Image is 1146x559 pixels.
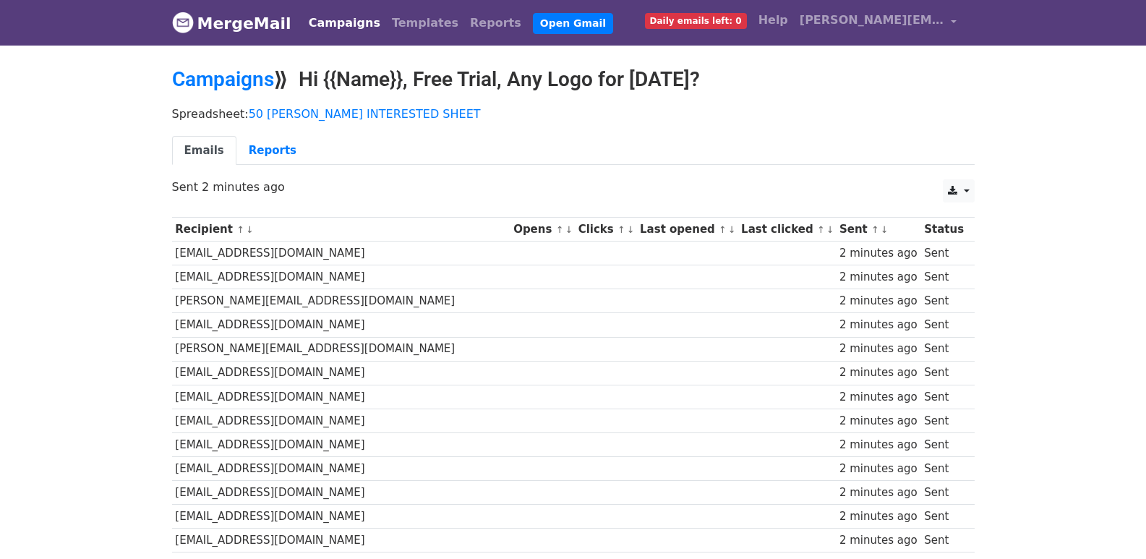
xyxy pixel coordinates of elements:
td: Sent [920,313,967,337]
th: Recipient [172,218,510,242]
td: Sent [920,265,967,289]
th: Status [920,218,967,242]
td: Sent [920,385,967,409]
td: [PERSON_NAME][EMAIL_ADDRESS][DOMAIN_NAME] [172,337,510,361]
a: ↓ [826,224,834,235]
div: 2 minutes ago [839,389,918,406]
td: [EMAIL_ADDRESS][DOMAIN_NAME] [172,432,510,456]
a: [PERSON_NAME][EMAIL_ADDRESS][DOMAIN_NAME] [794,6,963,40]
th: Clicks [575,218,636,242]
a: Emails [172,136,236,166]
h2: ⟫ Hi {{Name}}, Free Trial, Any Logo for [DATE]? [172,67,975,92]
span: Daily emails left: 0 [645,13,747,29]
th: Last opened [636,218,737,242]
a: ↓ [246,224,254,235]
a: ↑ [617,224,625,235]
th: Opens [510,218,575,242]
p: Spreadsheet: [172,106,975,121]
span: [PERSON_NAME][EMAIL_ADDRESS][DOMAIN_NAME] [800,12,944,29]
div: 2 minutes ago [839,364,918,381]
div: 2 minutes ago [839,532,918,549]
a: ↑ [817,224,825,235]
th: Sent [836,218,920,242]
td: [EMAIL_ADDRESS][DOMAIN_NAME] [172,529,510,552]
div: 2 minutes ago [839,317,918,333]
td: Sent [920,432,967,456]
a: ↓ [728,224,736,235]
div: 2 minutes ago [839,485,918,501]
a: ↑ [871,224,879,235]
div: 2 minutes ago [839,437,918,453]
a: Help [753,6,794,35]
td: Sent [920,481,967,505]
td: Sent [920,242,967,265]
a: 50 [PERSON_NAME] INTERESTED SHEET [249,107,481,121]
img: MergeMail logo [172,12,194,33]
td: [EMAIL_ADDRESS][DOMAIN_NAME] [172,505,510,529]
td: Sent [920,361,967,385]
td: [EMAIL_ADDRESS][DOMAIN_NAME] [172,385,510,409]
th: Last clicked [737,218,836,242]
td: Sent [920,289,967,313]
a: ↑ [719,224,727,235]
div: 2 minutes ago [839,341,918,357]
a: ↑ [236,224,244,235]
td: Sent [920,409,967,432]
td: [EMAIL_ADDRESS][DOMAIN_NAME] [172,457,510,481]
td: Sent [920,529,967,552]
div: 2 minutes ago [839,269,918,286]
p: Sent 2 minutes ago [172,179,975,195]
td: [EMAIL_ADDRESS][DOMAIN_NAME] [172,481,510,505]
a: ↓ [627,224,635,235]
a: Reports [464,9,527,38]
td: Sent [920,505,967,529]
td: [EMAIL_ADDRESS][DOMAIN_NAME] [172,409,510,432]
a: ↑ [556,224,564,235]
div: 2 minutes ago [839,413,918,430]
a: Campaigns [303,9,386,38]
td: [PERSON_NAME][EMAIL_ADDRESS][DOMAIN_NAME] [172,289,510,313]
div: 2 minutes ago [839,508,918,525]
a: MergeMail [172,8,291,38]
td: [EMAIL_ADDRESS][DOMAIN_NAME] [172,361,510,385]
a: ↓ [881,224,889,235]
td: [EMAIL_ADDRESS][DOMAIN_NAME] [172,313,510,337]
td: [EMAIL_ADDRESS][DOMAIN_NAME] [172,242,510,265]
div: 2 minutes ago [839,245,918,262]
td: Sent [920,457,967,481]
td: [EMAIL_ADDRESS][DOMAIN_NAME] [172,265,510,289]
a: Reports [236,136,309,166]
div: 2 minutes ago [839,461,918,477]
a: Campaigns [172,67,274,91]
a: ↓ [565,224,573,235]
td: Sent [920,337,967,361]
div: 2 minutes ago [839,293,918,310]
a: Open Gmail [533,13,613,34]
a: Daily emails left: 0 [639,6,753,35]
a: Templates [386,9,464,38]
